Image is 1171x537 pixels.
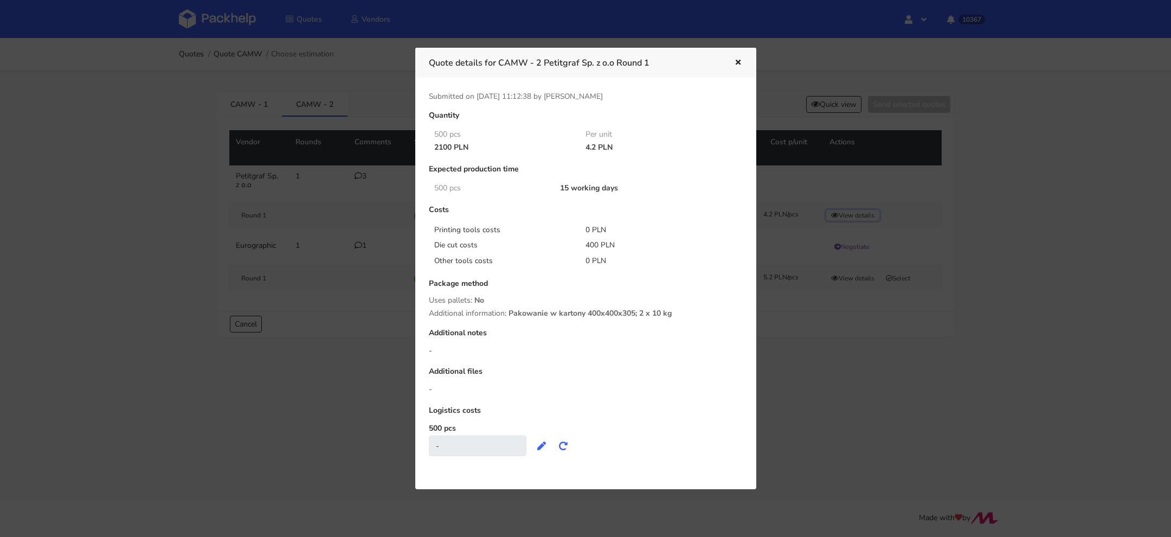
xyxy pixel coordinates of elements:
[578,240,730,251] div: 400 PLN
[427,255,578,266] div: Other tools costs
[429,55,718,71] h3: Quote details for CAMW - 2 Petitgraf Sp. z o.o Round 1
[427,130,578,139] div: 500 pcs
[427,184,553,193] div: 500 pcs
[552,184,729,193] div: 15 working days
[578,225,730,235] div: 0 PLN
[531,436,552,456] button: Edit
[578,143,730,152] div: 4.2 PLN
[429,384,743,395] div: -
[429,346,743,356] div: -
[427,225,578,235] div: Printing tools costs
[474,295,484,314] span: No
[578,255,730,266] div: 0 PLN
[427,240,578,251] div: Die cut costs
[427,143,578,152] div: 2100 PLN
[429,165,743,182] div: Expected production time
[429,423,456,433] label: 500 pcs
[552,436,574,456] button: Recalculate
[429,308,506,318] span: Additional information:
[429,329,743,346] div: Additional notes
[429,111,743,128] div: Quantity
[509,308,672,327] span: Pakowanie w kartony 400x400x305; 2 x 10 kg
[429,206,743,222] div: Costs
[429,279,743,296] div: Package method
[578,130,730,139] div: Per unit
[533,91,603,101] span: by [PERSON_NAME]
[429,436,526,456] div: -
[429,367,743,384] div: Additional files
[429,91,531,101] span: Submitted on [DATE] 11:12:38
[429,406,743,423] div: Logistics costs
[429,295,472,305] span: Uses pallets:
